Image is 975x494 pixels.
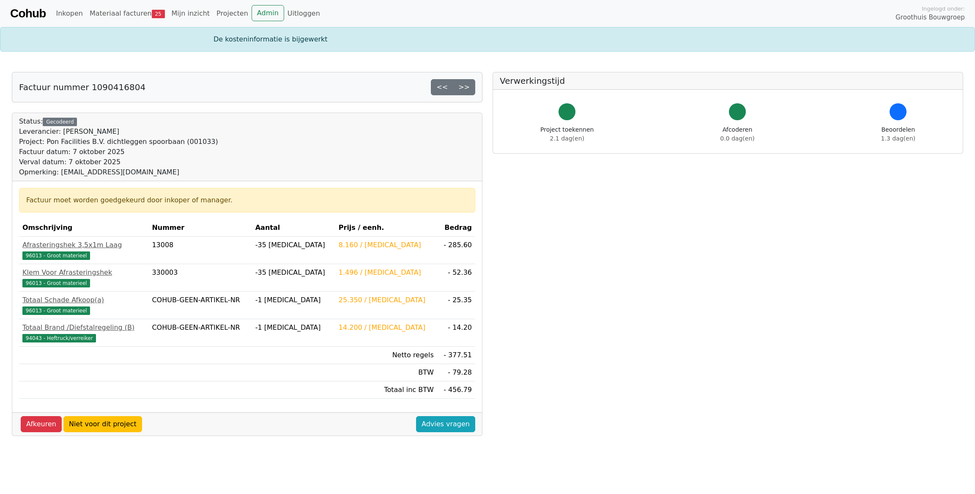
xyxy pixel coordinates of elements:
div: Totaal Schade Afkoop(a) [22,295,145,305]
div: Totaal Brand /Diefstalregeling (B) [22,323,145,333]
span: 0.0 dag(en) [720,135,754,142]
div: -35 [MEDICAL_DATA] [255,268,332,278]
div: 14.200 / [MEDICAL_DATA] [339,323,434,333]
a: Inkopen [52,5,86,22]
a: Totaal Brand /Diefstalregeling (B)94043 - Heftruck/verreiker [22,323,145,343]
a: Advies vragen [416,416,475,432]
a: << [431,79,453,95]
div: -1 [MEDICAL_DATA] [255,323,332,333]
td: - 14.20 [437,319,475,347]
div: Status: [19,116,218,177]
div: Opmerking: [EMAIL_ADDRESS][DOMAIN_NAME] [19,167,218,177]
td: 330003 [148,264,252,292]
a: Admin [252,5,284,21]
a: Afkeuren [21,416,62,432]
a: Afrasteringshek 3,5x1m Laag96013 - Groot materieel [22,240,145,260]
a: Totaal Schade Afkoop(a)96013 - Groot materieel [22,295,145,315]
span: 1.3 dag(en) [881,135,915,142]
span: 94043 - Heftruck/verreiker [22,334,96,342]
div: 1.496 / [MEDICAL_DATA] [339,268,434,278]
div: De kosteninformatie is bijgewerkt [208,34,767,44]
div: Afcoderen [720,125,754,143]
a: Projecten [213,5,252,22]
div: 25.350 / [MEDICAL_DATA] [339,295,434,305]
a: Uitloggen [284,5,323,22]
span: 2.1 dag(en) [550,135,584,142]
h5: Factuur nummer 1090416804 [19,82,145,92]
a: Mijn inzicht [168,5,214,22]
td: - 285.60 [437,237,475,264]
div: 8.160 / [MEDICAL_DATA] [339,240,434,250]
td: - 377.51 [437,347,475,364]
th: Nummer [148,219,252,237]
a: Cohub [10,3,46,24]
div: Leverancier: [PERSON_NAME] [19,127,218,137]
div: Project toekennen [540,125,594,143]
div: Klem Voor Afrasteringshek [22,268,145,278]
th: Omschrijving [19,219,148,237]
td: - 25.35 [437,292,475,319]
td: COHUB-GEEN-ARTIKEL-NR [148,292,252,319]
div: Verval datum: 7 oktober 2025 [19,157,218,167]
a: Klem Voor Afrasteringshek96013 - Groot materieel [22,268,145,288]
div: Factuur moet worden goedgekeurd door inkoper of manager. [26,195,468,205]
div: Gecodeerd [43,118,77,126]
span: 25 [152,10,165,18]
td: - 79.28 [437,364,475,381]
div: -1 [MEDICAL_DATA] [255,295,332,305]
a: >> [453,79,475,95]
th: Bedrag [437,219,475,237]
span: Ingelogd onder: [922,5,965,13]
div: Afrasteringshek 3,5x1m Laag [22,240,145,250]
th: Prijs / eenh. [335,219,437,237]
div: Project: Pon Facilities B.V. dichtleggen spoorbaan (001033) [19,137,218,147]
div: Factuur datum: 7 oktober 2025 [19,147,218,157]
a: Materiaal facturen25 [86,5,168,22]
span: 96013 - Groot materieel [22,279,90,287]
td: Totaal inc BTW [335,381,437,399]
td: Netto regels [335,347,437,364]
td: 13008 [148,237,252,264]
td: - 52.36 [437,264,475,292]
a: Niet voor dit project [63,416,142,432]
span: Groothuis Bouwgroep [896,13,965,22]
span: 96013 - Groot materieel [22,306,90,315]
td: COHUB-GEEN-ARTIKEL-NR [148,319,252,347]
h5: Verwerkingstijd [500,76,956,86]
div: Beoordelen [881,125,915,143]
td: - 456.79 [437,381,475,399]
td: BTW [335,364,437,381]
span: 96013 - Groot materieel [22,251,90,260]
div: -35 [MEDICAL_DATA] [255,240,332,250]
th: Aantal [252,219,335,237]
